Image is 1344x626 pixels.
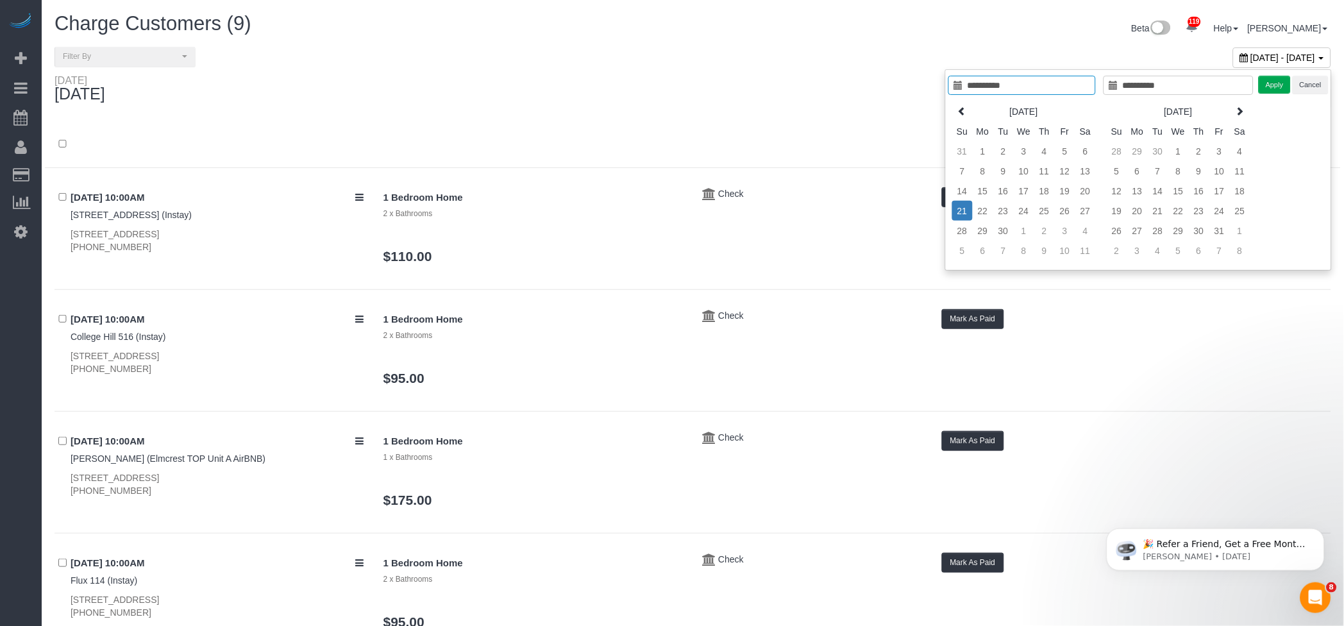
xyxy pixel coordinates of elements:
a: Check [718,310,744,321]
td: 16 [1189,181,1209,201]
td: 30 [993,221,1014,241]
td: 15 [1168,181,1189,201]
button: Mark As Paid [942,553,1004,573]
a: [PERSON_NAME] (Elmcrest TOP Unit A AirBNB) [71,453,265,464]
td: 4 [1148,241,1168,260]
td: 10 [1014,161,1034,181]
th: Th [1034,121,1055,141]
th: [DATE] [973,101,1075,121]
td: 8 [973,161,993,181]
td: 25 [1230,201,1250,221]
td: 1 [1014,221,1034,241]
td: 5 [1055,141,1075,161]
td: 28 [1148,221,1168,241]
td: 27 [1127,221,1148,241]
h4: 1 Bedroom Home [383,314,684,325]
th: Fr [1055,121,1075,141]
td: 30 [1148,141,1168,161]
td: 24 [1014,201,1034,221]
td: 9 [1034,241,1055,260]
div: [STREET_ADDRESS] [PHONE_NUMBER] [71,471,364,497]
td: 3 [1014,141,1034,161]
th: Th [1189,121,1209,141]
a: Help [1214,23,1239,33]
span: 8 [1327,582,1337,593]
td: 19 [1107,201,1127,221]
td: 9 [993,161,1014,181]
h4: 1 Bedroom Home [383,558,684,569]
td: 21 [952,201,973,221]
td: 17 [1014,181,1034,201]
td: 8 [1168,161,1189,181]
a: Check [718,189,744,199]
button: Filter By [55,47,196,67]
td: 10 [1055,241,1075,260]
button: Mark As Paid [942,309,1004,329]
td: 3 [1055,221,1075,241]
td: 28 [1107,141,1127,161]
td: 23 [1189,201,1209,221]
td: 11 [1230,161,1250,181]
button: Mark As Paid [942,431,1004,451]
span: Filter By [63,51,179,62]
a: Check [718,432,744,443]
a: Check [718,554,744,564]
h4: [DATE] 10:00AM [71,558,364,569]
button: Cancel [1293,76,1329,94]
th: Sa [1075,121,1096,141]
td: 2 [1189,141,1209,161]
td: 22 [973,201,993,221]
td: 2 [1034,221,1055,241]
td: 11 [1075,241,1096,260]
td: 4 [1075,221,1096,241]
th: Mo [1127,121,1148,141]
th: Sa [1230,121,1250,141]
td: 30 [1189,221,1209,241]
td: 11 [1034,161,1055,181]
div: [DATE] [55,75,105,85]
span: Charge Customers (9) [55,12,251,35]
td: 1 [1168,141,1189,161]
td: 8 [1014,241,1034,260]
div: [STREET_ADDRESS] [PHONE_NUMBER] [71,593,364,619]
td: 19 [1055,181,1075,201]
h4: [DATE] 10:00AM [71,436,364,447]
td: 6 [973,241,993,260]
div: [DATE] [55,75,118,103]
td: 3 [1127,241,1148,260]
td: 18 [1230,181,1250,201]
th: Mo [973,121,993,141]
h4: [DATE] 10:00AM [71,192,364,203]
div: [STREET_ADDRESS] [PHONE_NUMBER] [71,228,364,253]
td: 24 [1209,201,1230,221]
td: 7 [993,241,1014,260]
a: College Hill 516 (Instay) [71,332,166,342]
div: 1 x Bathrooms [383,452,684,463]
td: 7 [1209,241,1230,260]
td: 7 [952,161,973,181]
a: [STREET_ADDRESS] (Instay) [71,210,192,220]
td: 16 [993,181,1014,201]
a: $95.00 [383,371,424,385]
span: [DATE] - [DATE] [1251,53,1316,63]
td: 31 [952,141,973,161]
td: 29 [1127,141,1148,161]
td: 25 [1034,201,1055,221]
td: 27 [1075,201,1096,221]
td: 17 [1209,181,1230,201]
td: 1 [973,141,993,161]
td: 14 [952,181,973,201]
button: Apply [1259,76,1291,94]
img: Automaid Logo [8,13,33,31]
td: 5 [952,241,973,260]
div: 2 x Bathrooms [383,330,684,341]
a: $175.00 [383,493,432,507]
td: 5 [1107,161,1127,181]
td: 26 [1107,221,1127,241]
td: 20 [1127,201,1148,221]
td: 18 [1034,181,1055,201]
